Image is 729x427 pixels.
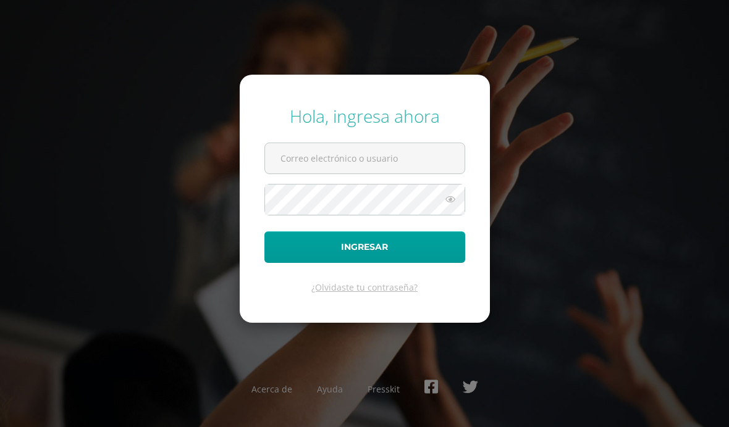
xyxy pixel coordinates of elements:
[264,231,465,263] button: Ingresar
[317,383,343,395] a: Ayuda
[264,104,465,128] div: Hola, ingresa ahora
[368,383,400,395] a: Presskit
[311,281,418,293] a: ¿Olvidaste tu contraseña?
[265,143,465,173] input: Correo electrónico o usuario
[251,383,292,395] a: Acerca de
